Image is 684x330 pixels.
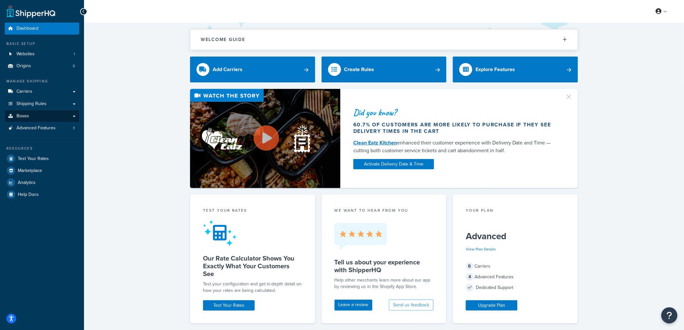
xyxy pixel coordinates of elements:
span: Advanced Features [16,125,56,131]
div: Did you know? [353,108,558,117]
div: 60.7% of customers are more likely to purchase if they see delivery times in the cart [353,122,558,134]
a: Clean Eatz Kitchen [353,139,397,146]
div: Dedicated Support [466,283,565,292]
li: Websites [5,48,79,60]
span: 3 [73,125,75,131]
a: Carriers [5,86,79,98]
button: Open Resource Center [661,307,678,324]
span: Boxes [16,113,29,119]
a: Create Rules [322,57,447,82]
div: Carriers [466,262,565,271]
a: Dashboard [5,23,79,35]
a: Test Your Rates [5,153,79,165]
a: Websites1 [5,48,79,60]
span: Websites [16,51,35,57]
a: Upgrade Plan [466,300,518,311]
div: Add Carriers [213,65,242,74]
div: Basic Setup [5,41,79,47]
h5: Advanced [466,231,565,241]
a: Help Docs [5,189,79,200]
span: 6 [466,262,474,270]
button: Welcome Guide [190,29,578,50]
button: Send us feedback [389,300,433,311]
span: Analytics [18,180,36,186]
p: we want to hear from you [335,208,434,213]
a: Shipping Rules [5,98,79,110]
a: Origins8 [5,60,79,72]
span: Test Your Rates [18,156,49,162]
span: 4 [466,273,474,281]
span: Help Docs [18,192,39,197]
h2: Welcome Guide [201,37,245,42]
a: Test Your Rates [203,300,255,311]
div: Your Plan [466,208,565,215]
a: View Plan Details [466,246,496,252]
div: Advanced Features [466,272,565,282]
span: Carriers [16,89,32,94]
a: Activate Delivery Date & Time [353,159,434,169]
span: Dashboard [16,26,38,31]
span: 8 [73,63,75,69]
div: Manage Shipping [5,79,79,84]
span: Shipping Rules [16,101,47,107]
span: 1 [74,51,75,57]
div: enhanced their customer experience with Delivery Date and Time — cutting both customer service ti... [353,139,558,154]
a: Marketplace [5,165,79,176]
a: Leave a review [335,300,372,311]
div: Explore Features [476,65,515,74]
div: Test your configuration and get in-depth detail on how your rates are being calculated. [203,281,302,294]
li: Advanced Features [5,122,79,134]
a: Explore Features [453,57,578,82]
a: Add Carriers [190,57,315,82]
h5: Tell us about your experience with ShipperHQ [335,258,434,274]
a: Boxes [5,110,79,122]
li: Origins [5,60,79,72]
span: Origins [16,63,31,69]
div: Resources [5,146,79,151]
div: Test your rates [203,208,302,215]
img: Video thumbnail [190,89,340,188]
p: Help other merchants learn more about our app by reviewing us in the Shopify App Store. [335,277,434,290]
a: Analytics [5,177,79,188]
span: Marketplace [18,168,42,174]
h5: Our Rate Calculator Shows You Exactly What Your Customers See [203,254,302,278]
div: Create Rules [344,65,374,74]
a: Advanced Features3 [5,122,79,134]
